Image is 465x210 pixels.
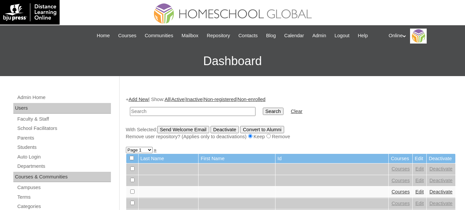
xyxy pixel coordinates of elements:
[334,32,349,40] span: Logout
[391,201,410,206] a: Courses
[97,32,110,40] span: Home
[3,46,462,76] h3: Dashboard
[139,154,199,163] td: Last Name
[312,32,326,40] span: Admin
[291,109,302,114] a: Clear
[13,103,111,114] div: Users
[17,162,111,170] a: Departments
[182,32,199,40] span: Mailbox
[118,32,137,40] span: Courses
[354,32,371,40] a: Help
[429,178,452,183] a: Deactivate
[126,126,456,140] div: With Selected:
[415,201,424,206] a: Edit
[145,32,173,40] span: Communities
[263,32,279,40] a: Blog
[429,201,452,206] a: Deactivate
[263,108,283,115] input: Search
[126,96,456,140] div: + | Show: | | | |
[238,32,258,40] span: Contacts
[3,3,56,21] img: logo-white.png
[17,143,111,152] a: Students
[17,93,111,102] a: Admin Home
[17,153,111,161] a: Auto Login
[429,166,452,171] a: Deactivate
[391,166,410,171] a: Courses
[309,32,330,40] a: Admin
[186,97,203,102] a: Inactive
[275,154,388,163] td: Id
[391,189,410,194] a: Courses
[427,154,455,163] td: Deactivate
[389,29,458,44] div: Online
[130,107,255,116] input: Search
[157,126,209,133] input: Send Welcome Email
[17,193,111,201] a: Terms
[415,178,424,183] a: Edit
[415,189,424,194] a: Edit
[358,32,368,40] span: Help
[115,32,140,40] a: Courses
[165,97,170,102] a: All
[126,133,456,140] div: Remove user repository? (Applies only to deactivations) Keep Remove
[410,29,427,44] img: Online Academy
[17,183,111,192] a: Campuses
[391,178,410,183] a: Courses
[204,97,236,102] a: Non-registered
[389,154,412,163] td: Courses
[13,172,111,182] div: Courses & Communities
[94,32,113,40] a: Home
[17,115,111,123] a: Faculty & Staff
[240,126,284,133] input: Convert to Alumni
[413,154,426,163] td: Edit
[281,32,307,40] a: Calendar
[17,124,111,133] a: School Facilitators
[331,32,353,40] a: Logout
[129,97,148,102] a: Add New
[207,32,230,40] span: Repository
[235,32,261,40] a: Contacts
[237,97,265,102] a: Non-enrolled
[429,189,452,194] a: Deactivate
[199,154,275,163] td: First Name
[154,147,157,153] a: »
[178,32,202,40] a: Mailbox
[211,126,239,133] input: Deactivate
[284,32,304,40] span: Calendar
[171,97,185,102] a: Active
[266,32,276,40] span: Blog
[415,166,424,171] a: Edit
[17,134,111,142] a: Parents
[141,32,177,40] a: Communities
[204,32,233,40] a: Repository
